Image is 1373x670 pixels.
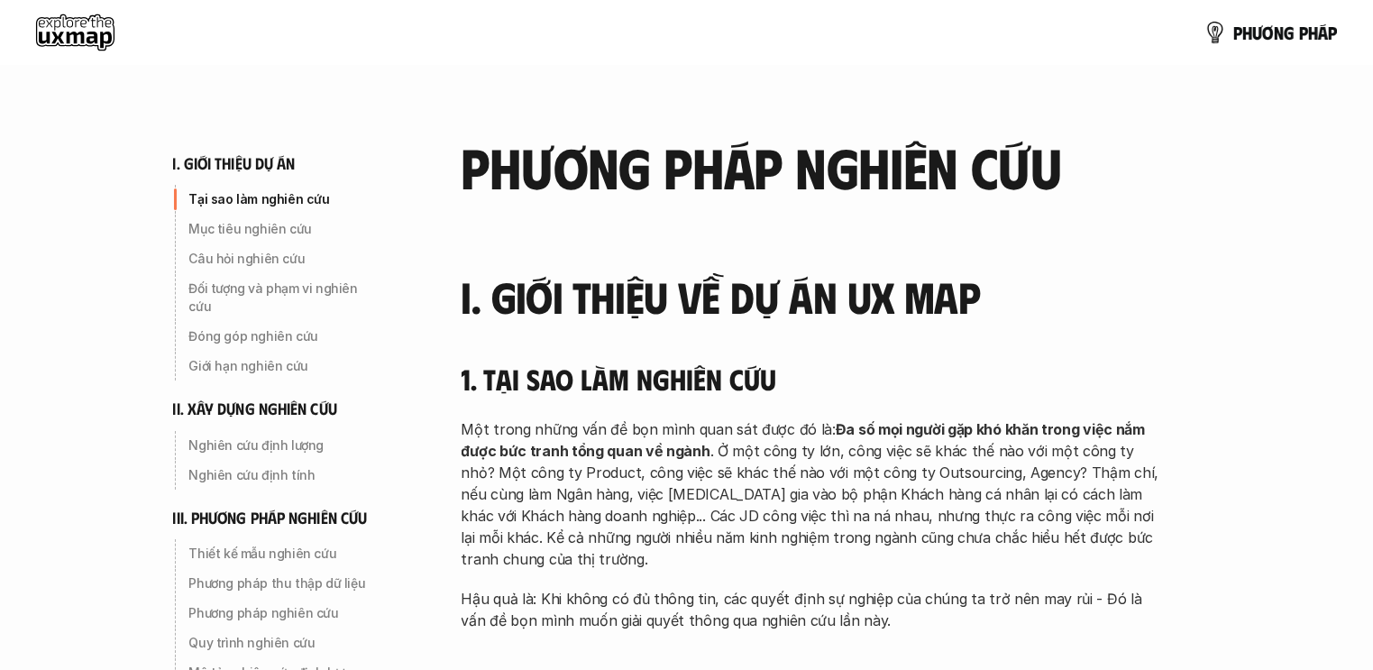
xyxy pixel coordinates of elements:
p: Phương pháp nghiên cứu [189,604,382,622]
a: Phương pháp nghiên cứu [173,599,389,628]
span: h [1308,23,1318,42]
span: ơ [1262,23,1274,42]
a: Đóng góp nghiên cứu [173,322,389,351]
a: Quy trình nghiên cứu [173,629,389,657]
a: Giới hạn nghiên cứu [173,352,389,381]
span: p [1328,23,1337,42]
a: Thiết kế mẫu nghiên cứu [173,539,389,568]
h6: i. giới thiệu dự án [173,153,296,174]
p: Nghiên cứu định tính [189,466,382,484]
p: Một trong những vấn đề bọn mình quan sát được đó là: . Ở một công ty lớn, công việc sẽ khác thế n... [462,418,1165,570]
h6: iii. phương pháp nghiên cứu [173,508,368,528]
a: Nghiên cứu định tính [173,461,389,490]
span: ư [1252,23,1262,42]
span: g [1284,23,1295,42]
p: Tại sao làm nghiên cứu [189,190,382,208]
p: Hậu quả là: Khi không có đủ thông tin, các quyết định sự nghiệp của chúng ta trở nên may rủi - Đó... [462,588,1165,631]
p: Thiết kế mẫu nghiên cứu [189,545,382,563]
a: Phương pháp thu thập dữ liệu [173,569,389,598]
span: n [1274,23,1284,42]
a: phươngpháp [1204,14,1337,50]
p: Quy trình nghiên cứu [189,634,382,652]
h2: phương pháp nghiên cứu [462,135,1165,197]
span: h [1242,23,1252,42]
a: Nghiên cứu định lượng [173,431,389,460]
p: Mục tiêu nghiên cứu [189,220,382,238]
h4: 1. Tại sao làm nghiên cứu [462,362,1165,396]
a: Câu hỏi nghiên cứu [173,244,389,273]
p: Nghiên cứu định lượng [189,436,382,454]
a: Đối tượng và phạm vi nghiên cứu [173,274,389,321]
p: Giới hạn nghiên cứu [189,357,382,375]
a: Tại sao làm nghiên cứu [173,185,389,214]
a: Mục tiêu nghiên cứu [173,215,389,243]
p: Đối tượng và phạm vi nghiên cứu [189,280,382,316]
p: Đóng góp nghiên cứu [189,327,382,345]
h6: ii. xây dựng nghiên cứu [173,399,337,419]
h3: I. Giới thiệu về dự án UX Map [462,273,1165,321]
p: Phương pháp thu thập dữ liệu [189,574,382,592]
span: p [1299,23,1308,42]
span: p [1233,23,1242,42]
p: Câu hỏi nghiên cứu [189,250,382,268]
span: á [1318,23,1328,42]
